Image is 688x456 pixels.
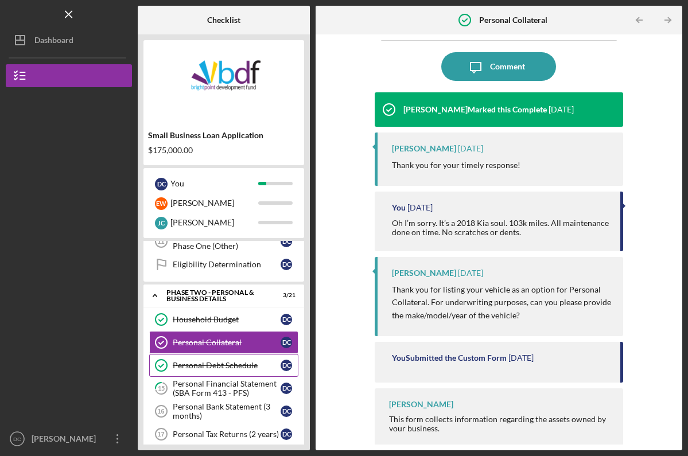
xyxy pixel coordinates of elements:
[392,219,609,237] div: Oh I’m sorry. It’s a 2018 Kia soul. 103k miles. All maintenance done on time. No scratches or dents.
[13,436,21,442] text: DC
[173,338,281,347] div: Personal Collateral
[149,377,298,400] a: 15Personal Financial Statement (SBA Form 413 - PFS)DC
[149,230,298,253] a: 11Communication Section - Phase One (Other)DC
[170,193,258,213] div: [PERSON_NAME]
[281,236,292,247] div: D C
[490,52,525,81] div: Comment
[6,427,132,450] button: DC[PERSON_NAME]
[392,144,456,153] div: [PERSON_NAME]
[392,268,456,278] div: [PERSON_NAME]
[281,259,292,270] div: D C
[281,383,292,394] div: D C
[155,197,168,210] div: E W
[6,29,132,52] button: Dashboard
[149,331,298,354] a: Personal CollateralDC
[281,314,292,325] div: D C
[173,402,281,420] div: Personal Bank Statement (3 months)
[403,105,547,114] div: [PERSON_NAME] Marked this Complete
[149,354,298,377] a: Personal Debt ScheduleDC
[392,283,612,322] p: Thank you for listing your vehicle as an option for Personal Collateral. For underwriting purpose...
[34,29,73,54] div: Dashboard
[549,105,574,114] time: 2025-10-01 18:54
[29,427,103,453] div: [PERSON_NAME]
[479,15,547,25] b: Personal Collateral
[392,159,520,172] p: Thank you for your timely response!
[149,308,298,331] a: Household BudgetDC
[392,203,406,212] div: You
[157,408,164,415] tspan: 16
[281,337,292,348] div: D C
[148,146,300,155] div: $175,000.00
[166,289,267,302] div: PHASE TWO - PERSONAL & BUSINESS DETAILS
[508,353,534,363] time: 2025-10-01 00:32
[149,253,298,276] a: Eligibility DeterminationDC
[173,361,281,370] div: Personal Debt Schedule
[407,203,433,212] time: 2025-10-01 18:49
[281,406,292,417] div: D C
[157,238,164,245] tspan: 11
[170,174,258,193] div: You
[173,315,281,324] div: Household Budget
[441,52,556,81] button: Comment
[143,46,304,115] img: Product logo
[155,217,168,229] div: J C
[170,213,258,232] div: [PERSON_NAME]
[458,144,483,153] time: 2025-10-01 18:54
[173,379,281,397] div: Personal Financial Statement (SBA Form 413 - PFS)
[389,400,453,409] div: [PERSON_NAME]
[149,423,298,446] a: 17Personal Tax Returns (2 years)DC
[173,232,281,251] div: Communication Section - Phase One (Other)
[173,430,281,439] div: Personal Tax Returns (2 years)
[157,431,164,438] tspan: 17
[155,178,168,190] div: D C
[207,15,240,25] b: Checklist
[281,428,292,440] div: D C
[173,260,281,269] div: Eligibility Determination
[392,353,507,363] div: You Submitted the Custom Form
[149,400,298,423] a: 16Personal Bank Statement (3 months)DC
[275,292,296,299] div: 3 / 21
[281,360,292,371] div: D C
[458,268,483,278] time: 2025-10-01 18:48
[148,131,300,140] div: Small Business Loan Application
[158,385,165,392] tspan: 15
